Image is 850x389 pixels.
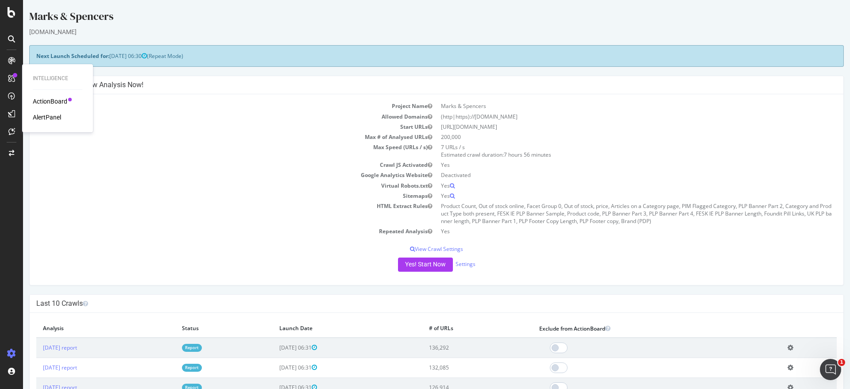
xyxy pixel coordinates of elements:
th: # of URLs [399,320,510,338]
div: Intelligence [33,75,82,82]
td: Max # of Analysed URLs [13,132,413,142]
span: 7 hours 56 minutes [481,151,528,158]
div: [DOMAIN_NAME] [6,27,821,36]
td: 132,085 [399,358,510,377]
td: HTML Extract Rules [13,201,413,226]
a: [DATE] report [20,344,54,351]
div: Marks & Spencers [6,9,821,27]
td: Google Analytics Website [13,170,413,180]
td: [URL][DOMAIN_NAME] [413,122,814,132]
td: Max Speed (URLs / s) [13,142,413,160]
td: (http|https)://[DOMAIN_NAME] [413,112,814,122]
th: Exclude from ActionBoard [510,320,758,338]
td: Allowed Domains [13,112,413,122]
a: AlertPanel [33,113,61,122]
a: [DATE] report [20,364,54,371]
a: ActionBoard [33,97,67,106]
td: Crawl JS Activated [13,160,413,170]
td: 7 URLs / s Estimated crawl duration: [413,142,814,160]
td: Yes [413,191,814,201]
td: Yes [413,226,814,236]
a: Report [159,364,179,371]
a: Report [159,344,179,351]
div: (Repeat Mode) [6,45,821,67]
td: Project Name [13,101,413,111]
td: Start URLs [13,122,413,132]
td: 136,292 [399,338,510,358]
td: Product Count, Out of stock online, Facet Group 0, Out of stock, price, Articles on a Category pa... [413,201,814,226]
a: Settings [433,260,452,268]
button: Yes! Start Now [375,258,430,272]
th: Analysis [13,320,152,338]
td: Yes [413,181,814,191]
th: Status [152,320,250,338]
h4: Last 10 Crawls [13,299,814,308]
span: [DATE] 06:30 [86,52,124,60]
p: View Crawl Settings [13,245,814,253]
td: 200,000 [413,132,814,142]
td: Repeated Analysis [13,226,413,236]
span: [DATE] 06:31 [256,344,294,351]
iframe: Intercom live chat [820,359,841,380]
h4: Configure your New Analysis Now! [13,81,814,89]
strong: Next Launch Scheduled for: [13,52,86,60]
td: Deactivated [413,170,814,180]
th: Launch Date [250,320,399,338]
td: Sitemaps [13,191,413,201]
td: Virtual Robots.txt [13,181,413,191]
td: Marks & Spencers [413,101,814,111]
span: 1 [838,359,845,366]
td: Yes [413,160,814,170]
span: [DATE] 06:31 [256,364,294,371]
